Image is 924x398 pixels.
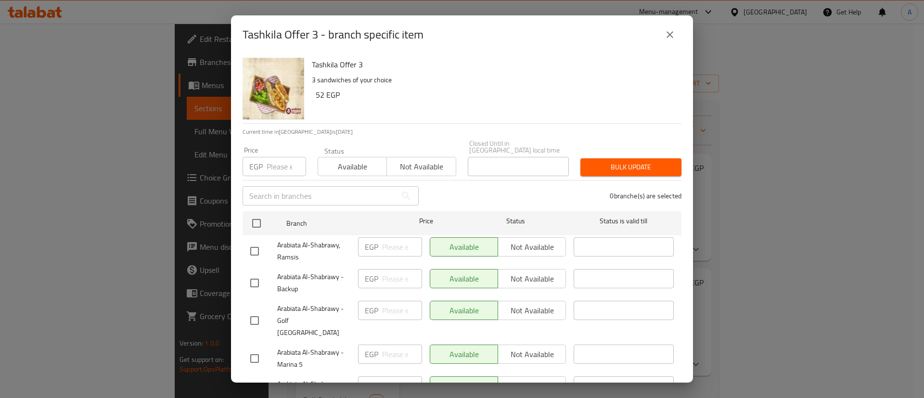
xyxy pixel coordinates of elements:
[277,239,350,263] span: Arabiata Al-Shabrawy, Ramsis
[382,345,422,364] input: Please enter price
[365,273,378,284] p: EGP
[391,160,452,174] span: Not available
[316,88,674,102] h6: 52 EGP
[610,191,681,201] p: 0 branche(s) are selected
[386,157,456,176] button: Not available
[365,348,378,360] p: EGP
[382,237,422,257] input: Please enter price
[243,128,681,136] p: Current time in [GEOGRAPHIC_DATA] is [DATE]
[574,215,674,227] span: Status is valid till
[312,58,674,71] h6: Tashkila Offer 3
[658,23,681,46] button: close
[394,215,458,227] span: Price
[382,376,422,396] input: Please enter price
[365,380,378,392] p: EGP
[277,347,350,371] span: Arabiata Al-Shabrawy - Marina 5
[382,301,422,320] input: Please enter price
[588,161,674,173] span: Bulk update
[365,241,378,253] p: EGP
[277,303,350,339] span: Arabiata Al-Shabrawy - Golf [GEOGRAPHIC_DATA]
[365,305,378,316] p: EGP
[267,157,306,176] input: Please enter price
[382,269,422,288] input: Please enter price
[249,161,263,172] p: EGP
[318,157,387,176] button: Available
[243,186,397,205] input: Search in branches
[286,218,386,230] span: Branch
[243,27,423,42] h2: Tashkila Offer 3 - branch specific item
[277,271,350,295] span: Arabiata Al-Shabrawy - Backup
[322,160,383,174] span: Available
[466,215,566,227] span: Status
[580,158,681,176] button: Bulk update
[243,58,304,119] img: Tashkila Offer 3
[312,74,674,86] p: 3 sandwiches of your choice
